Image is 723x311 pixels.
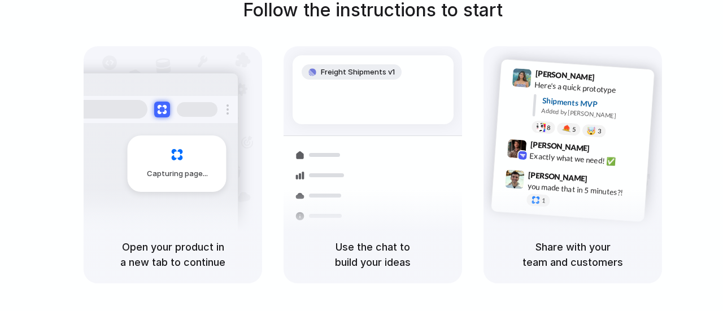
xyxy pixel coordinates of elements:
div: Shipments MVP [542,95,646,113]
h5: Open your product in a new tab to continue [97,239,249,270]
span: 9:47 AM [591,174,614,187]
div: you made that in 5 minutes?! [527,180,640,199]
span: 9:42 AM [593,143,616,157]
span: 3 [598,128,602,134]
div: Added by [PERSON_NAME] [541,106,645,122]
span: [PERSON_NAME] [530,138,590,155]
span: 9:41 AM [598,73,621,86]
span: [PERSON_NAME] [528,169,588,185]
span: [PERSON_NAME] [535,67,595,84]
h5: Share with your team and customers [497,239,648,270]
span: Capturing page [147,168,210,179]
span: 1 [542,198,546,204]
div: Here's a quick prototype [534,79,647,98]
div: Exactly what we need! ✅ [529,150,642,169]
span: 5 [572,126,576,133]
h5: Use the chat to build your ideas [297,239,448,270]
span: 8 [547,125,551,131]
span: Freight Shipments v1 [321,67,395,78]
div: 🤯 [587,126,596,135]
